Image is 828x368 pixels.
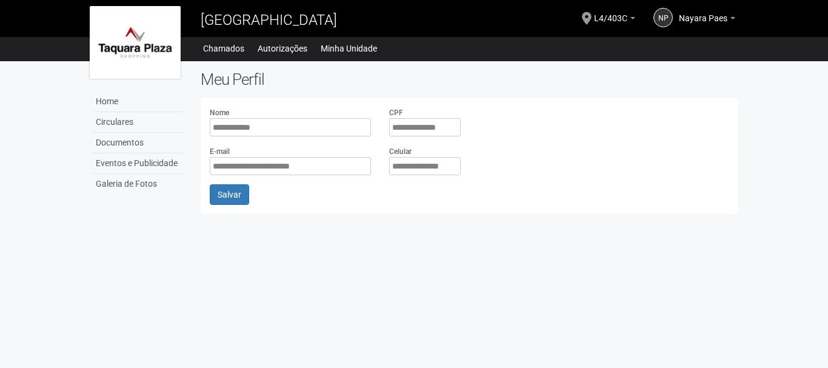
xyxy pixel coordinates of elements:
h2: Meu Perfil [201,70,738,89]
span: Nayara Paes [679,2,727,23]
a: Home [93,92,182,112]
a: Nayara Paes [679,15,735,25]
a: Autorizações [258,40,307,57]
label: E-mail [210,146,230,157]
span: [GEOGRAPHIC_DATA] [201,12,337,28]
a: Chamados [203,40,244,57]
label: CPF [389,107,403,118]
a: Circulares [93,112,182,133]
a: NP [653,8,673,27]
label: Celular [389,146,412,157]
a: Minha Unidade [321,40,377,57]
a: Galeria de Fotos [93,174,182,194]
a: Eventos e Publicidade [93,153,182,174]
img: logo.jpg [90,6,181,79]
a: L4/403C [594,15,635,25]
a: Documentos [93,133,182,153]
span: L4/403C [594,2,627,23]
label: Nome [210,107,229,118]
button: Salvar [210,184,249,205]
